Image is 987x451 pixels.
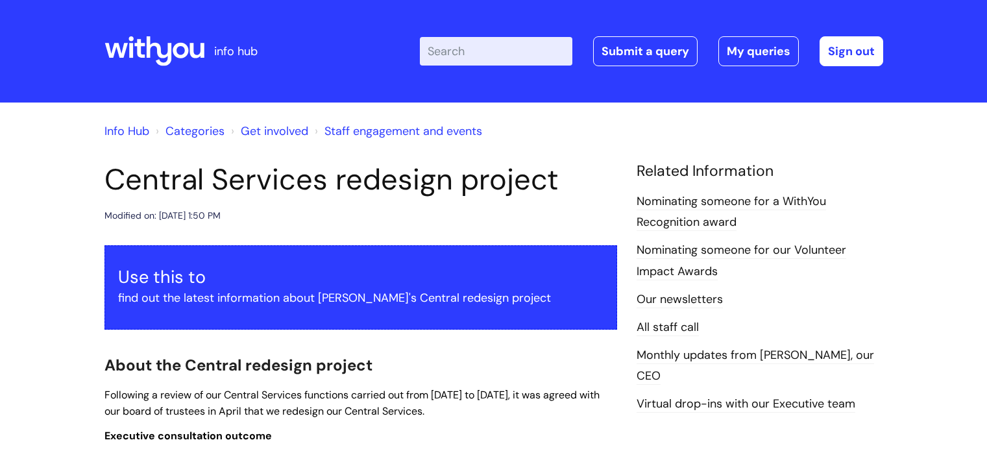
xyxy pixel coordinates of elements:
h3: Use this to [118,267,603,287]
a: Sign out [820,36,883,66]
h4: Related Information [637,162,883,180]
a: Submit a query [593,36,698,66]
h1: Central Services redesign project [104,162,617,197]
a: Our newsletters [637,291,723,308]
span: Following a review of our Central Services functions carried out from [DATE] to [DATE], it was ag... [104,388,600,418]
a: Staff engagement and events [324,123,482,139]
div: | - [420,36,883,66]
li: Solution home [152,121,225,141]
a: Nominating someone for our Volunteer Impact Awards [637,242,846,280]
a: All staff call [637,319,699,336]
a: My queries [718,36,799,66]
li: Get involved [228,121,308,141]
a: Monthly updates from [PERSON_NAME], our CEO [637,347,874,385]
a: Info Hub [104,123,149,139]
div: Modified on: [DATE] 1:50 PM [104,208,221,224]
input: Search [420,37,572,66]
a: Get involved [241,123,308,139]
span: Executive consultation outcome [104,429,272,443]
li: Staff engagement and events [311,121,482,141]
a: Nominating someone for a WithYou Recognition award [637,193,826,231]
a: Categories [165,123,225,139]
span: About the Central redesign project [104,355,372,375]
a: Virtual drop-ins with our Executive team [637,396,855,413]
p: find out the latest information about [PERSON_NAME]'s Central redesign project [118,287,603,308]
p: info hub [214,41,258,62]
